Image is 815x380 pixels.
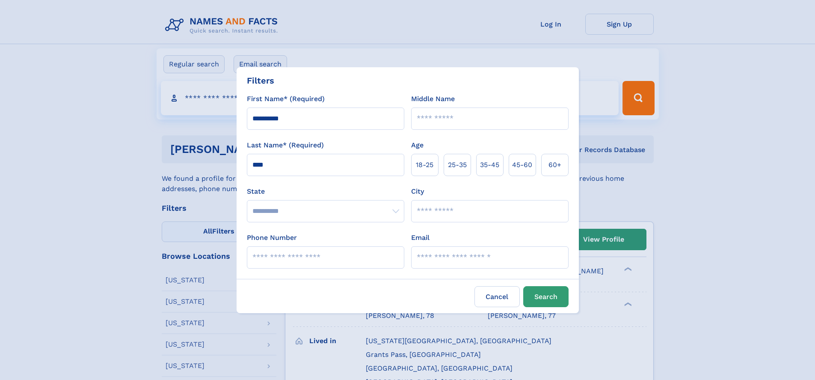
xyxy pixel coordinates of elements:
[480,160,499,170] span: 35‑45
[416,160,433,170] span: 18‑25
[411,186,424,197] label: City
[512,160,532,170] span: 45‑60
[411,140,424,150] label: Age
[411,94,455,104] label: Middle Name
[247,186,404,197] label: State
[548,160,561,170] span: 60+
[411,233,430,243] label: Email
[247,140,324,150] label: Last Name* (Required)
[247,94,325,104] label: First Name* (Required)
[247,74,274,87] div: Filters
[247,233,297,243] label: Phone Number
[474,286,520,307] label: Cancel
[448,160,467,170] span: 25‑35
[523,286,569,307] button: Search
